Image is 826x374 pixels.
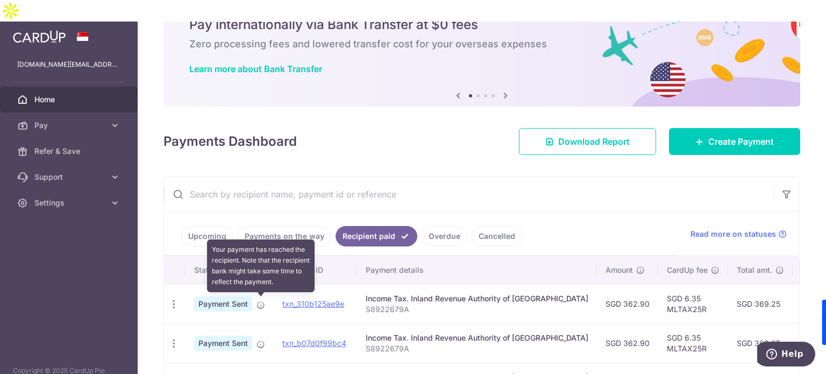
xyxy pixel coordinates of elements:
span: Download Report [558,135,630,148]
p: S8922679A [366,343,588,354]
span: Payment Sent [194,297,252,312]
a: Cancelled [472,226,522,246]
a: Upcoming [181,226,233,246]
span: Home [34,94,105,105]
h4: Payments Dashboard [163,132,297,151]
td: SGD 6.35 MLTAX25R [658,323,728,363]
span: Support [34,172,105,182]
span: Read more on statuses [690,229,776,239]
th: Payment ID [274,256,357,284]
span: Refer & Save [34,146,105,157]
a: txn_b07d0f99bc4 [282,338,346,348]
img: CardUp [13,30,66,43]
div: Income Tax. Inland Revenue Authority of [GEOGRAPHIC_DATA] [366,293,588,304]
td: SGD 6.35 MLTAX25R [658,284,728,323]
td: SGD 369.25 [728,323,793,363]
span: CardUp fee [667,265,708,276]
p: S8922679A [366,304,588,315]
span: Amount [606,265,633,276]
span: Pay [34,120,105,131]
a: Learn more about Bank Transfer [189,63,322,74]
a: Overdue [422,226,467,246]
iframe: Opens a widget where you can find more information [757,342,815,369]
h5: Pay internationally via Bank Transfer at $0 fees [189,16,774,33]
a: txn_310b125ae9e [282,299,344,308]
h6: Zero processing fees and lowered transfer cost for your overseas expenses [189,38,774,51]
a: Create Payment [669,128,800,155]
div: Income Tax. Inland Revenue Authority of [GEOGRAPHIC_DATA] [366,333,588,343]
input: Search by recipient name, payment id or reference [164,177,774,211]
a: Recipient paid [336,226,417,246]
span: Payment Sent [194,336,252,351]
div: Your payment has reached the recipient. Note that the recipient bank might take some time to refl... [207,239,315,292]
td: SGD 369.25 [728,284,793,323]
span: Total amt. [737,265,772,276]
td: SGD 362.90 [597,284,658,323]
td: SGD 362.90 [597,323,658,363]
th: Payment details [357,256,597,284]
p: [DOMAIN_NAME][EMAIL_ADDRESS][DOMAIN_NAME] [17,59,120,70]
span: Create Payment [708,135,774,148]
span: Settings [34,197,105,208]
a: Payments on the way [238,226,331,246]
span: Status [194,265,217,276]
a: Download Report [519,128,656,155]
a: Read more on statuses [690,229,787,239]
